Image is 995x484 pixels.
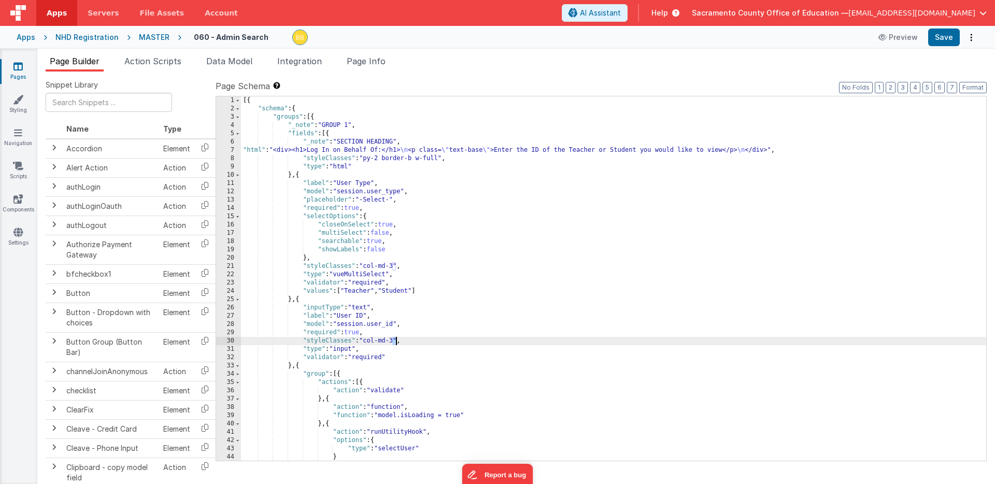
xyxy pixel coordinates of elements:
td: bfcheckbox1 [62,264,159,283]
button: 5 [922,82,932,93]
span: File Assets [140,8,184,18]
span: Name [66,124,89,133]
td: Accordion [62,139,159,159]
div: 6 [216,138,241,146]
span: Sacramento County Office of Education — [692,8,848,18]
span: Help [651,8,668,18]
td: Action [159,196,194,216]
td: authLogin [62,177,159,196]
td: Button [62,283,159,303]
div: 31 [216,345,241,353]
td: Element [159,139,194,159]
div: 19 [216,246,241,254]
td: authLoginOauth [62,196,159,216]
td: Action [159,216,194,235]
div: 14 [216,204,241,212]
button: Preview [872,29,924,46]
div: 33 [216,362,241,370]
div: 41 [216,428,241,436]
td: Cleave - Phone Input [62,438,159,458]
div: 32 [216,353,241,362]
div: 20 [216,254,241,262]
div: 18 [216,237,241,246]
img: 3aae05562012a16e32320df8a0cd8a1d [293,30,307,45]
div: 27 [216,312,241,320]
div: 38 [216,403,241,411]
td: Alert Action [62,158,159,177]
td: Action [159,177,194,196]
span: Servers [88,8,119,18]
div: 3 [216,113,241,121]
button: 6 [934,82,945,93]
span: Data Model [206,56,252,66]
div: 10 [216,171,241,179]
td: ClearFix [62,400,159,419]
td: Element [159,419,194,438]
div: 1 [216,96,241,105]
div: 25 [216,295,241,304]
button: AI Assistant [562,4,628,22]
span: Action Scripts [124,56,181,66]
div: MASTER [139,32,169,42]
div: 40 [216,420,241,428]
td: authLogout [62,216,159,235]
span: Page Builder [50,56,99,66]
div: 22 [216,271,241,279]
button: 7 [947,82,957,93]
div: 12 [216,188,241,196]
span: Integration [277,56,322,66]
div: 16 [216,221,241,229]
div: 5 [216,130,241,138]
td: checklist [62,381,159,400]
div: 21 [216,262,241,271]
button: 2 [886,82,895,93]
span: Snippet Library [46,80,98,90]
td: Element [159,303,194,332]
div: 23 [216,279,241,287]
div: 44 [216,453,241,461]
div: 13 [216,196,241,204]
div: 15 [216,212,241,221]
div: 24 [216,287,241,295]
input: Search Snippets ... [46,93,172,112]
div: 43 [216,445,241,453]
td: Authorize Payment Gateway [62,235,159,264]
div: 37 [216,395,241,403]
td: Cleave - Credit Card [62,419,159,438]
button: Format [959,82,987,93]
span: Page Info [347,56,386,66]
td: Element [159,264,194,283]
div: 42 [216,436,241,445]
div: 11 [216,179,241,188]
button: 1 [875,82,884,93]
td: channelJoinAnonymous [62,362,159,381]
td: Element [159,400,194,419]
div: 8 [216,154,241,163]
div: 39 [216,411,241,420]
button: 4 [910,82,920,93]
div: Apps [17,32,35,42]
div: 9 [216,163,241,171]
div: 36 [216,387,241,395]
button: 3 [898,82,908,93]
button: Sacramento County Office of Education — [EMAIL_ADDRESS][DOMAIN_NAME] [692,8,987,18]
span: Page Schema [216,80,270,92]
div: 28 [216,320,241,329]
h4: 060 - Admin Search [194,33,268,41]
button: Options [964,30,978,45]
td: Element [159,332,194,362]
td: Element [159,283,194,303]
td: Element [159,381,194,400]
div: 7 [216,146,241,154]
button: Save [928,29,960,46]
div: 30 [216,337,241,345]
td: Button - Dropdown with choices [62,303,159,332]
div: 29 [216,329,241,337]
div: 17 [216,229,241,237]
td: Action [159,158,194,177]
td: Action [159,362,194,381]
td: Element [159,235,194,264]
td: Element [159,438,194,458]
button: No Folds [839,82,873,93]
div: 2 [216,105,241,113]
